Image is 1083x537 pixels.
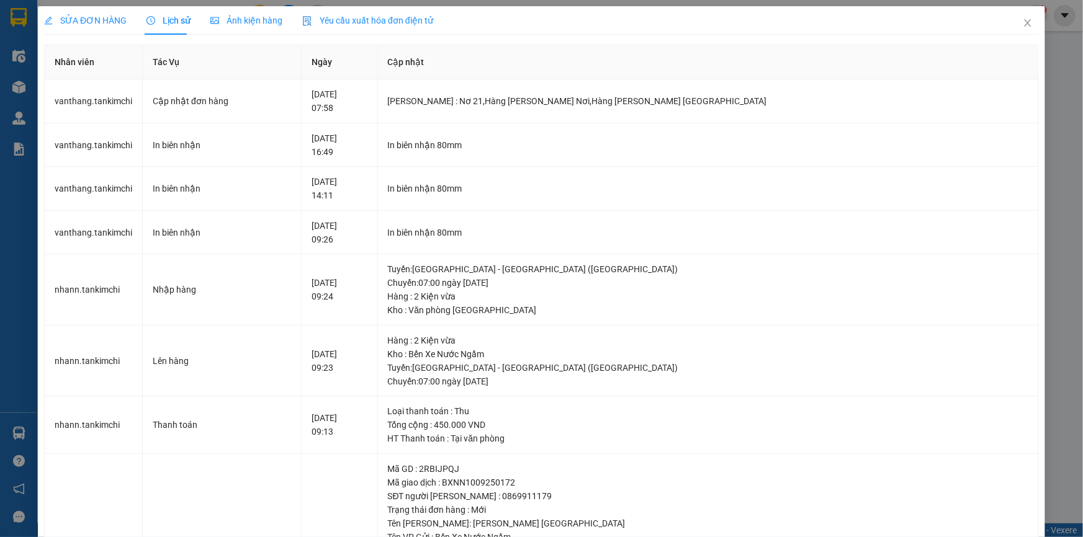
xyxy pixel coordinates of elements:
div: [DATE] 07:58 [312,87,367,115]
td: vanthang.tankimchi [45,79,143,123]
div: In biên nhận 80mm [388,138,1028,152]
div: In biên nhận 80mm [388,182,1028,195]
div: Tuyến : [GEOGRAPHIC_DATA] - [GEOGRAPHIC_DATA] ([GEOGRAPHIC_DATA]) Chuyến: 07:00 ngày [DATE] [388,262,1028,290]
td: nhann.tankimchi [45,326,143,397]
div: In biên nhận 80mm [388,226,1028,239]
div: HT Thanh toán : Tại văn phòng [388,432,1028,445]
div: Thanh toán [153,418,291,432]
td: nhann.tankimchi [45,396,143,454]
div: Tên [PERSON_NAME]: [PERSON_NAME] [GEOGRAPHIC_DATA] [388,517,1028,530]
th: Nhân viên [45,45,143,79]
div: SĐT người [PERSON_NAME] : 0869911179 [388,489,1028,503]
div: Kho : Bến Xe Nước Ngầm [388,347,1028,361]
div: [DATE] 14:11 [312,175,367,202]
div: Mã giao dịch : BXNN1009250172 [388,476,1028,489]
div: Mã GD : 2RBIJPQJ [388,462,1028,476]
div: Kho : Văn phòng [GEOGRAPHIC_DATA] [388,303,1028,317]
div: [DATE] 09:23 [312,347,367,375]
div: In biên nhận [153,182,291,195]
div: Hàng : 2 Kiện vừa [388,290,1028,303]
td: vanthang.tankimchi [45,123,143,167]
span: edit [44,16,53,25]
div: Tuyến : [GEOGRAPHIC_DATA] - [GEOGRAPHIC_DATA] ([GEOGRAPHIC_DATA]) Chuyến: 07:00 ngày [DATE] [388,361,1028,388]
span: Yêu cầu xuất hóa đơn điện tử [302,16,433,25]
div: Cập nhật đơn hàng [153,94,291,108]
span: Lịch sử [146,16,191,25]
div: Loại thanh toán : Thu [388,404,1028,418]
div: In biên nhận [153,138,291,152]
span: Ảnh kiện hàng [210,16,282,25]
span: picture [210,16,219,25]
span: close [1023,18,1033,28]
div: [DATE] 09:13 [312,411,367,438]
td: nhann.tankimchi [45,254,143,326]
div: Hàng : 2 Kiện vừa [388,334,1028,347]
button: Close [1010,6,1045,41]
th: Ngày [302,45,377,79]
span: clock-circle [146,16,155,25]
td: vanthang.tankimchi [45,167,143,211]
th: Tác Vụ [143,45,302,79]
div: Trạng thái đơn hàng : Mới [388,503,1028,517]
td: vanthang.tankimchi [45,211,143,255]
img: icon [302,16,312,26]
div: In biên nhận [153,226,291,239]
div: [PERSON_NAME] : Nơ 21,Hàng [PERSON_NAME] Nơi,Hàng [PERSON_NAME] [GEOGRAPHIC_DATA] [388,94,1028,108]
th: Cập nhật [378,45,1039,79]
div: [DATE] 09:26 [312,219,367,246]
span: SỬA ĐƠN HÀNG [44,16,127,25]
div: Nhập hàng [153,283,291,296]
div: [DATE] 09:24 [312,276,367,303]
div: [DATE] 16:49 [312,131,367,159]
div: Lên hàng [153,354,291,368]
div: Tổng cộng : 450.000 VND [388,418,1028,432]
